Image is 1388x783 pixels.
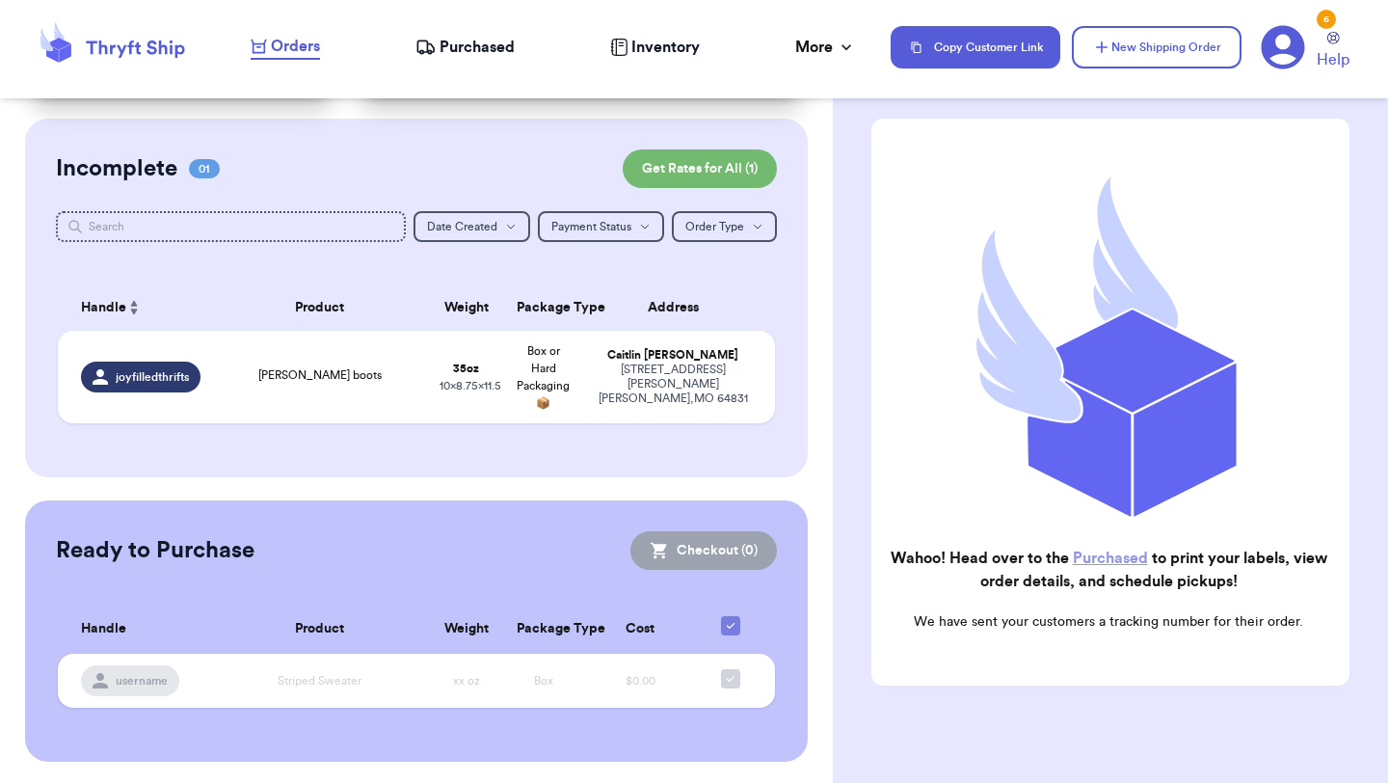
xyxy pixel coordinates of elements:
strong: 35 oz [453,363,479,374]
span: Order Type [685,221,744,232]
h2: Incomplete [56,153,177,184]
th: Product [212,284,428,331]
th: Cost [582,605,698,654]
button: Checkout (0) [630,531,777,570]
button: New Shipping Order [1072,26,1241,68]
span: 10 x 8.75 x 11.5 [440,380,501,391]
span: joyfilledthrifts [116,369,189,385]
a: Inventory [610,36,700,59]
span: Handle [81,619,126,639]
button: Date Created [414,211,530,242]
button: Payment Status [538,211,664,242]
span: Payment Status [551,221,631,232]
div: Caitlin [PERSON_NAME] [594,348,752,363]
span: Orders [271,35,320,58]
a: Purchased [1073,551,1148,566]
span: Help [1317,48,1349,71]
th: Weight [428,605,505,654]
th: Package Type [505,605,582,654]
span: 01 [189,159,220,178]
span: Box or Hard Packaging 📦 [517,345,570,409]
a: Help [1317,32,1349,71]
th: Package Type [505,284,582,331]
a: Purchased [415,36,515,59]
span: username [116,673,168,688]
div: [STREET_ADDRESS][PERSON_NAME] [PERSON_NAME] , MO 64831 [594,363,752,406]
button: Order Type [672,211,777,242]
span: Handle [81,298,126,318]
th: Product [212,605,428,654]
th: Address [582,284,775,331]
h2: Ready to Purchase [56,535,254,566]
span: Inventory [631,36,700,59]
p: We have sent your customers a tracking number for their order. [887,612,1330,632]
div: More [795,36,856,59]
th: Weight [428,284,505,331]
span: [PERSON_NAME] boots [258,369,382,381]
div: 6 [1317,10,1336,29]
span: $0.00 [626,675,655,687]
h2: Wahoo! Head over to the to print your labels, view order details, and schedule pickups! [887,547,1330,593]
span: xx oz [453,675,480,687]
button: Copy Customer Link [891,26,1060,68]
span: Striped Sweater [278,675,361,687]
a: 6 [1261,25,1305,69]
span: Purchased [440,36,515,59]
span: Date Created [427,221,497,232]
input: Search [56,211,406,242]
a: Orders [251,35,320,60]
button: Sort ascending [126,296,142,319]
button: Get Rates for All (1) [623,149,777,188]
span: Box [534,675,553,687]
